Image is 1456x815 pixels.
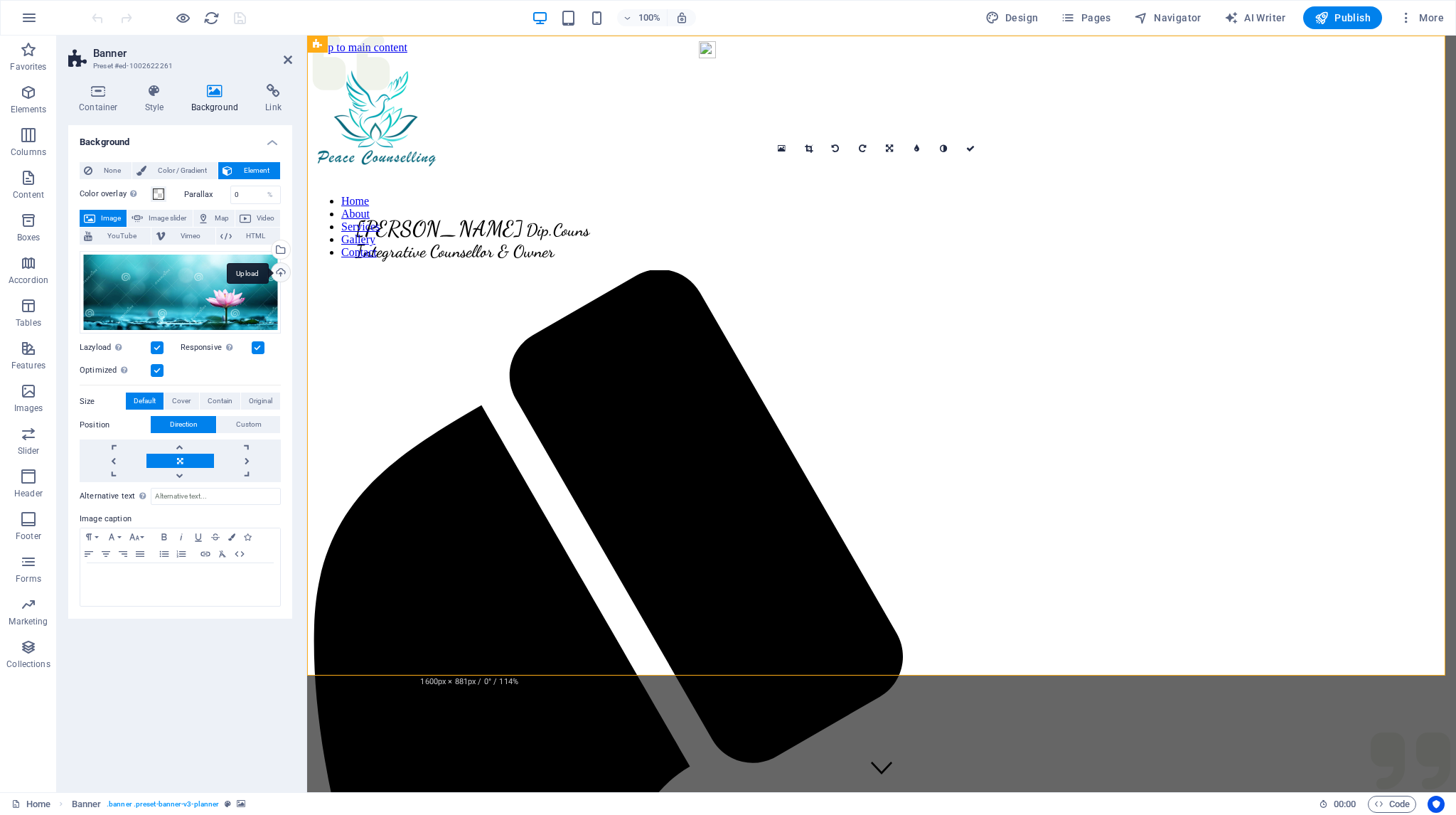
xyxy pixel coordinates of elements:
h4: Style [134,84,181,114]
span: Default [134,393,156,410]
h2: Banner [93,47,292,60]
button: Font Family [103,528,126,545]
span: Contain [208,393,232,410]
button: HTML [216,228,280,245]
span: Design [985,11,1039,25]
button: 100% [617,9,668,26]
button: More [1393,6,1450,29]
button: Icons [240,528,255,545]
p: Elements [11,104,47,115]
a: Click to cancel selection. Double-click to open Pages [11,796,50,813]
span: Vimeo [170,228,210,245]
label: Image caption [80,511,281,528]
button: YouTube [80,228,151,245]
a: Confirm ( Ctrl ⏎ ) [957,135,984,162]
span: Map [213,210,230,227]
label: Responsive [181,339,252,356]
p: Footer [16,531,41,542]
p: Favorites [10,61,46,73]
h3: Preset #ed-1002622261 [93,60,264,73]
button: Image [80,210,127,227]
button: reload [203,9,220,26]
p: Collections [6,659,50,670]
label: Parallax [184,191,230,198]
button: Paragraph Format [80,528,103,545]
span: None [97,162,127,179]
button: Color / Gradient [132,162,218,179]
button: Align Left [80,545,97,563]
span: Publish [1315,11,1371,25]
label: Optimized [80,362,151,379]
a: Change orientation [876,135,903,162]
button: Direction [151,416,216,433]
input: Alternative text... [151,488,281,505]
button: Align Center [97,545,114,563]
a: Blur [903,135,930,162]
span: YouTube [97,228,146,245]
p: Images [14,403,43,414]
span: Original [249,393,272,410]
button: Bold (Ctrl+B) [156,528,173,545]
span: : [1344,799,1346,809]
span: Image [100,210,122,227]
label: Color overlay [80,186,151,203]
p: Marketing [9,616,48,627]
a: Skip to main content [6,6,100,18]
nav: breadcrumb [72,796,246,813]
button: Font Size [126,528,149,545]
span: Cover [172,393,191,410]
h4: Background [68,125,292,151]
a: Greyscale [930,135,957,162]
div: nature-background-water-lotus-flower-space-your-text-327414585v2-32gId8vxZysaxi8LmWEKXw.jpg [80,251,281,334]
span: Image slider [147,210,188,227]
button: Design [980,6,1044,29]
h4: Background [181,84,255,114]
span: Click to select. Double-click to edit [72,796,102,813]
a: Rotate right 90° [849,135,876,162]
span: . banner .preset-banner-v3-planner [107,796,219,813]
button: Strikethrough [207,528,224,545]
span: Custom [236,416,262,433]
button: Original [241,393,280,410]
h6: 100% [638,9,661,26]
i: Reload page [203,10,220,26]
span: Color / Gradient [151,162,213,179]
a: Select files from the file manager, stock photos, or upload file(s) [768,135,795,162]
button: Custom [217,416,280,433]
button: Colors [224,528,240,545]
button: Insert Link [197,545,214,563]
button: Ordered List [173,545,190,563]
button: Usercentrics [1428,796,1445,813]
p: Columns [11,147,46,158]
button: Align Right [114,545,132,563]
p: Header [14,488,43,499]
button: Element [218,162,280,179]
span: HTML [236,228,276,245]
span: Navigator [1134,11,1201,25]
button: Map [193,210,235,227]
label: Position [80,417,151,434]
button: Navigator [1128,6,1207,29]
a: Rotate left 90° [822,135,849,162]
button: Image slider [127,210,192,227]
label: Size [80,393,126,410]
button: Click here to leave preview mode and continue editing [174,9,191,26]
span: Element [237,162,276,179]
p: Features [11,360,45,371]
span: Pages [1061,11,1110,25]
p: Content [13,189,44,201]
span: 00 00 [1334,796,1356,813]
button: Underline (Ctrl+U) [190,528,207,545]
a: Crop mode [795,135,822,162]
button: Contain [200,393,240,410]
h4: Container [68,84,134,114]
i: On resize automatically adjust zoom level to fit chosen device. [675,11,688,24]
button: Align Justify [132,545,149,563]
button: Pages [1055,6,1116,29]
button: Code [1368,796,1416,813]
button: None [80,162,132,179]
span: More [1399,11,1444,25]
span: Code [1374,796,1410,813]
button: Publish [1303,6,1382,29]
h4: Link [255,84,292,114]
